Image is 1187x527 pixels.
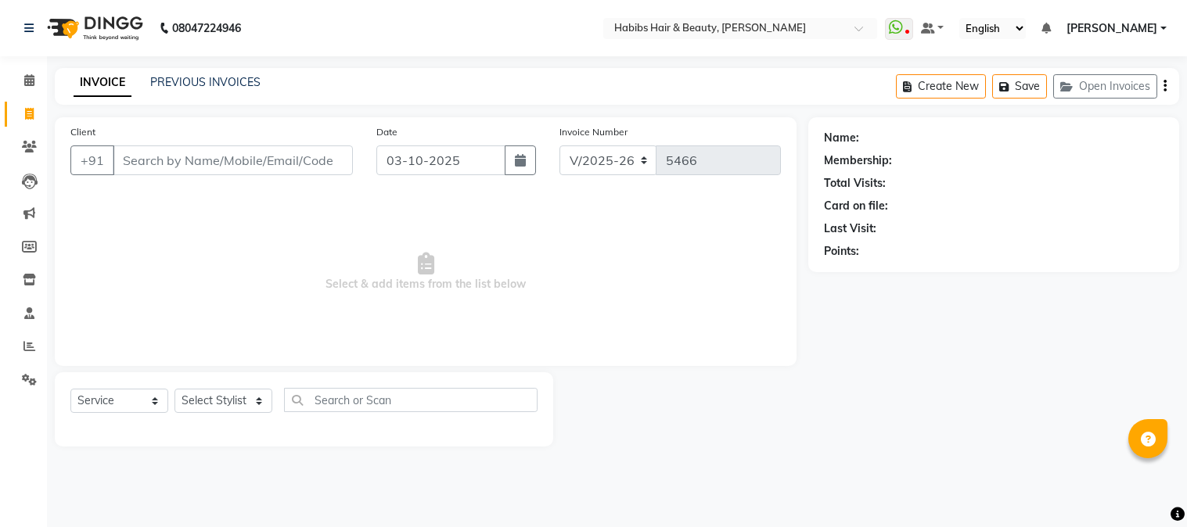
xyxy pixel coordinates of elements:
div: Total Visits: [824,175,886,192]
label: Client [70,125,95,139]
img: logo [40,6,147,50]
div: Card on file: [824,198,888,214]
input: Search by Name/Mobile/Email/Code [113,145,353,175]
button: Open Invoices [1053,74,1157,99]
input: Search or Scan [284,388,538,412]
button: Create New [896,74,986,99]
a: PREVIOUS INVOICES [150,75,261,89]
button: Save [992,74,1047,99]
a: INVOICE [74,69,131,97]
label: Date [376,125,397,139]
label: Invoice Number [559,125,628,139]
span: Select & add items from the list below [70,194,781,350]
b: 08047224946 [172,6,241,50]
div: Name: [824,130,859,146]
div: Last Visit: [824,220,876,237]
span: [PERSON_NAME] [1067,20,1157,37]
button: +91 [70,145,114,175]
div: Points: [824,243,859,260]
div: Membership: [824,152,892,169]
